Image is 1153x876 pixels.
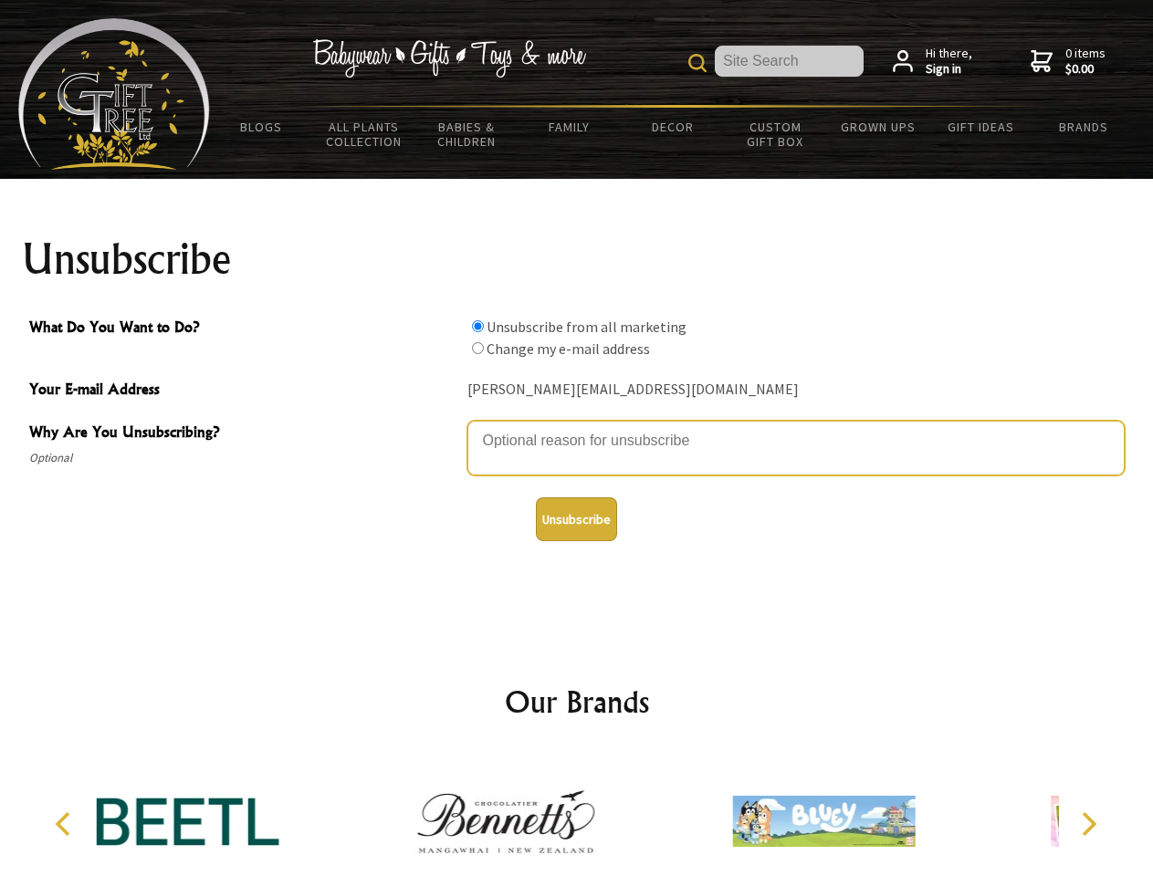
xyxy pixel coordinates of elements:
[472,320,484,332] input: What Do You Want to Do?
[415,108,519,161] a: Babies & Children
[536,497,617,541] button: Unsubscribe
[210,108,313,146] a: BLOGS
[1031,46,1106,78] a: 0 items$0.00
[37,680,1117,724] h2: Our Brands
[46,804,86,844] button: Previous
[715,46,864,77] input: Site Search
[1032,108,1136,146] a: Brands
[487,339,650,358] label: Change my e-mail address
[826,108,929,146] a: Grown Ups
[22,237,1132,281] h1: Unsubscribe
[893,46,972,78] a: Hi there,Sign in
[1065,61,1106,78] strong: $0.00
[472,342,484,354] input: What Do You Want to Do?
[929,108,1032,146] a: Gift Ideas
[519,108,622,146] a: Family
[312,39,586,78] img: Babywear - Gifts - Toys & more
[29,378,458,404] span: Your E-mail Address
[313,108,416,161] a: All Plants Collection
[1068,804,1108,844] button: Next
[688,54,707,72] img: product search
[29,316,458,342] span: What Do You Want to Do?
[487,318,687,336] label: Unsubscribe from all marketing
[29,421,458,447] span: Why Are You Unsubscribing?
[926,46,972,78] span: Hi there,
[724,108,827,161] a: Custom Gift Box
[621,108,724,146] a: Decor
[1065,45,1106,78] span: 0 items
[467,421,1125,475] textarea: Why Are You Unsubscribing?
[926,61,972,78] strong: Sign in
[467,376,1125,404] div: [PERSON_NAME][EMAIL_ADDRESS][DOMAIN_NAME]
[29,447,458,469] span: Optional
[18,18,210,170] img: Babyware - Gifts - Toys and more...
